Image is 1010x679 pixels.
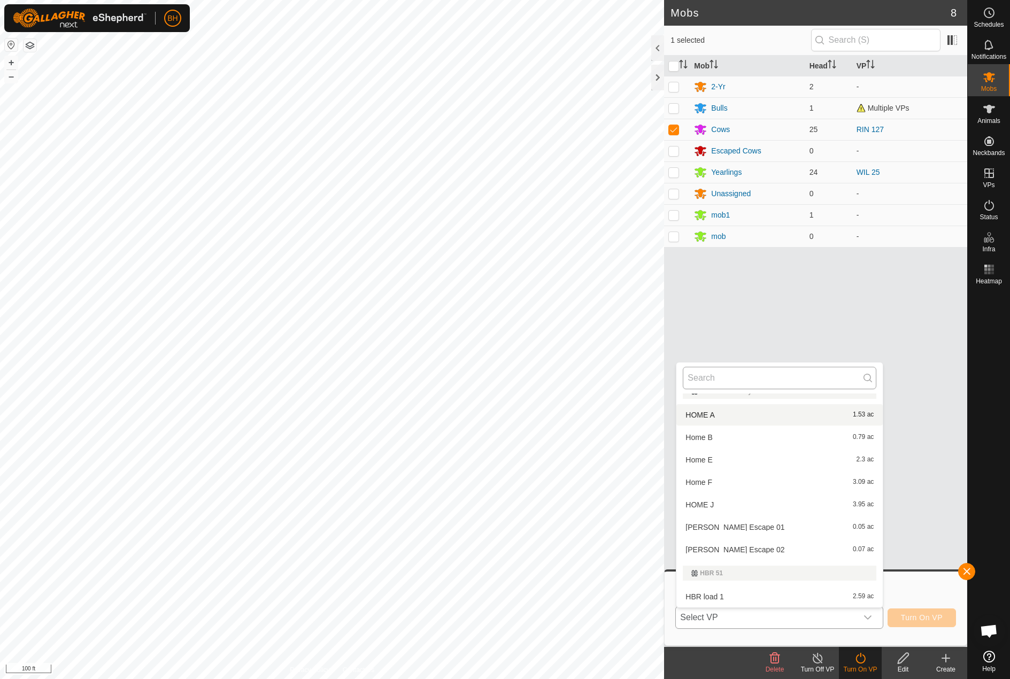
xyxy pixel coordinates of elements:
[805,56,852,76] th: Head
[676,404,883,426] li: HOME A
[670,6,951,19] h2: Mobs
[13,9,147,28] img: Gallagher Logo
[24,39,36,52] button: Map Layers
[711,124,730,135] div: Cows
[983,182,994,188] span: VPs
[766,666,784,673] span: Delete
[685,456,713,464] span: Home E
[711,188,751,199] div: Unassigned
[676,427,883,448] li: Home B
[690,56,805,76] th: Mob
[857,168,880,176] a: WIL 25
[866,61,875,70] p-sorticon: Activate to sort
[676,586,883,607] li: HBR load 1
[888,608,956,627] button: Turn On VP
[5,38,18,51] button: Reset Map
[852,76,967,97] td: -
[685,593,724,600] span: HBR load 1
[683,367,876,389] input: Search
[882,665,924,674] div: Edit
[857,456,874,464] span: 2.3 ac
[852,183,967,204] td: -
[857,125,884,134] a: RIN 127
[853,593,874,600] span: 2.59 ac
[809,146,814,155] span: 0
[811,29,940,51] input: Search (S)
[290,665,330,675] a: Privacy Policy
[982,246,995,252] span: Infra
[685,501,714,508] span: HOME J
[951,5,957,21] span: 8
[343,665,374,675] a: Contact Us
[901,613,943,622] span: Turn On VP
[828,61,836,70] p-sorticon: Activate to sort
[685,411,714,419] span: HOME A
[976,278,1002,284] span: Heatmap
[852,140,967,161] td: -
[974,21,1004,28] span: Schedules
[5,56,18,69] button: +
[980,214,998,220] span: Status
[852,226,967,247] td: -
[982,666,996,672] span: Help
[711,145,761,157] div: Escaped Cows
[691,388,868,395] div: VPs with NO Physical Paddock
[676,494,883,515] li: HOME J
[670,35,811,46] span: 1 selected
[809,168,818,176] span: 24
[685,546,784,553] span: [PERSON_NAME] Escape 02
[852,56,967,76] th: VP
[796,665,839,674] div: Turn Off VP
[711,231,726,242] div: mob
[853,501,874,508] span: 3.95 ac
[809,125,818,134] span: 25
[809,82,814,91] span: 2
[685,434,713,441] span: Home B
[691,570,868,576] div: HBR 51
[853,546,874,553] span: 0.07 ac
[711,81,725,92] div: 2-Yr
[809,189,814,198] span: 0
[809,232,814,241] span: 0
[853,479,874,486] span: 3.09 ac
[973,615,1005,647] div: Open chat
[839,665,882,674] div: Turn On VP
[972,53,1006,60] span: Notifications
[852,204,967,226] td: -
[679,61,688,70] p-sorticon: Activate to sort
[167,13,178,24] span: BH
[853,434,874,441] span: 0.79 ac
[809,104,814,112] span: 1
[711,210,730,221] div: mob1
[710,61,718,70] p-sorticon: Activate to sort
[857,104,909,112] span: Multiple VPs
[809,211,814,219] span: 1
[968,646,1010,676] a: Help
[981,86,997,92] span: Mobs
[853,523,874,531] span: 0.05 ac
[676,516,883,538] li: Windham Escape 01
[711,103,727,114] div: Bulls
[685,523,784,531] span: [PERSON_NAME] Escape 01
[676,449,883,470] li: Home E
[685,479,712,486] span: Home F
[676,539,883,560] li: Windham Escape 02
[973,150,1005,156] span: Neckbands
[711,167,742,178] div: Yearlings
[5,70,18,83] button: –
[853,411,874,419] span: 1.53 ac
[977,118,1000,124] span: Animals
[676,472,883,493] li: Home F
[676,607,857,628] span: Select VP
[857,607,878,628] div: dropdown trigger
[924,665,967,674] div: Create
